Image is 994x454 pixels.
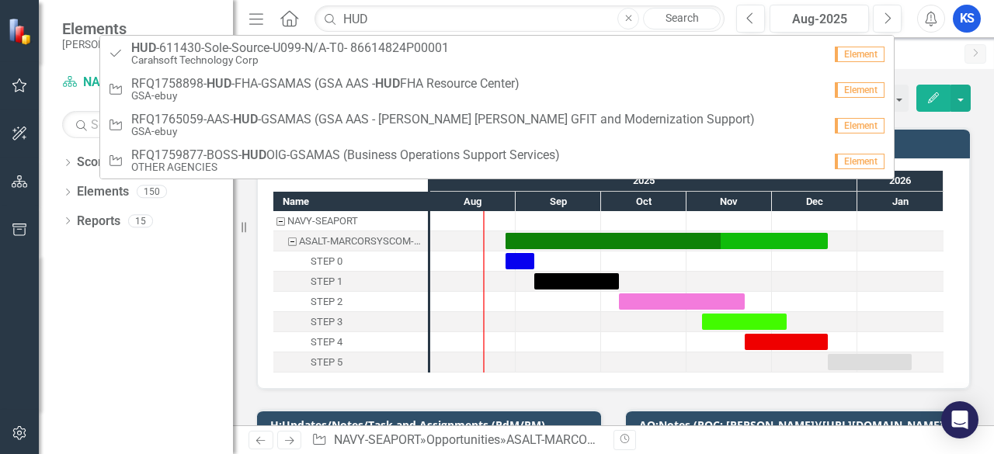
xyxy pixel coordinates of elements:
[273,332,428,352] div: STEP 4
[828,354,912,370] div: Task: Start date: 2025-12-21 End date: 2026-01-20
[131,90,520,102] small: GSA-ebuy
[273,231,428,251] div: Task: Start date: 2025-08-28 End date: 2025-12-21
[128,214,153,227] div: 15
[273,211,428,231] div: Task: NAVY-SEAPORT Start date: 2025-08-28 End date: 2025-08-29
[643,8,721,29] a: Search
[100,71,894,107] a: RFQ1758898--FHA-GSAMAS (GSA AAS -HUDFHA Resource Center)GSA-ebuyElement
[137,185,167,199] div: 150
[62,74,217,92] a: NAVY-SEAPORT
[273,352,428,373] div: STEP 5
[273,292,428,312] div: Task: Start date: 2025-10-07 End date: 2025-11-21
[77,183,129,201] a: Elements
[233,112,258,126] strong: HUD
[62,38,200,50] small: [PERSON_NAME] Companies
[534,273,619,289] div: Task: Start date: 2025-09-07 End date: 2025-10-07
[273,272,428,292] div: Task: Start date: 2025-09-07 End date: 2025-10-07
[311,251,342,272] div: STEP 0
[131,161,560,173] small: OTHER AGENCIES
[835,47,885,62] span: Element
[273,332,428,352] div: Task: Start date: 2025-11-21 End date: 2025-12-21
[100,107,894,143] a: RFQ1765059-AAS-HUD-GSAMAS (GSA AAS - [PERSON_NAME] [PERSON_NAME] GFIT and Modernization Support)G...
[273,352,428,373] div: Task: Start date: 2025-12-21 End date: 2026-01-20
[506,233,828,249] div: Task: Start date: 2025-08-28 End date: 2025-12-21
[62,111,217,138] input: Search Below...
[430,171,857,191] div: 2025
[857,192,944,212] div: Jan
[941,401,978,438] div: Open Intercom Messenger
[131,113,755,126] span: RFQ1765059-AAS- -GSAMAS (GSA AAS - [PERSON_NAME] [PERSON_NAME] GFIT and Modernization Support)
[857,171,944,191] div: 2026
[62,19,200,38] span: Elements
[601,192,686,212] div: Oct
[311,352,342,373] div: STEP 5
[375,76,400,91] strong: HUD
[702,314,787,330] div: Task: Start date: 2025-11-06 End date: 2025-12-06
[311,272,342,292] div: STEP 1
[77,154,141,172] a: Scorecards
[77,213,120,230] a: Reports
[835,154,885,169] span: Element
[131,41,449,55] span: -611430-Sole-Source-U099-N/A-T0- 86614824P00001
[273,192,428,211] div: Name
[772,192,857,212] div: Dec
[426,432,500,447] a: Opportunities
[315,5,725,33] input: Search ClearPoint...
[311,312,342,332] div: STEP 3
[273,211,428,231] div: NAVY-SEAPORT
[131,126,755,137] small: GSA-ebuy
[775,10,864,29] div: Aug-2025
[270,419,593,431] h3: H:Updates/Notes/Task and Assignments (PdM/PM)
[311,332,342,352] div: STEP 4
[100,36,894,71] a: -611430-Sole-Source-U099-N/A-T0- 86614824P00001Carahsoft Technology CorpElement
[516,192,601,212] div: Sep
[100,143,894,178] a: RFQ1759877-BOSS-HUDOIG-GSAMAS (Business Operations Support Services)OTHER AGENCIESElement
[745,334,828,350] div: Task: Start date: 2025-11-21 End date: 2025-12-21
[430,192,516,212] div: Aug
[273,272,428,292] div: STEP 1
[311,292,342,312] div: STEP 2
[287,211,358,231] div: NAVY-SEAPORT
[506,253,534,269] div: Task: Start date: 2025-08-28 End date: 2025-09-07
[8,17,35,44] img: ClearPoint Strategy
[273,231,428,251] div: ASALT-MARCORSYSCOM-SEAPORT-254866 (ADVANCED SMALL ARMS LETHALITY TRAINER ASALT TRAINING SERVICES ...
[131,77,520,91] span: RFQ1758898- -FHA-GSAMAS (GSA AAS - FHA Resource Center)
[311,431,602,449] div: » »
[273,251,428,272] div: STEP 0
[953,5,981,33] button: KS
[131,148,560,162] span: RFQ1759877-BOSS- OIG-GSAMAS (Business Operations Support Services)
[619,293,745,310] div: Task: Start date: 2025-10-07 End date: 2025-11-21
[835,118,885,133] span: Element
[273,251,428,272] div: Task: Start date: 2025-08-28 End date: 2025-09-07
[299,231,423,251] div: ASALT-MARCORSYSCOM-SEAPORT-254866 (ADVANCED SMALL ARMS LETHALITY TRAINER ASALT TRAINING SERVICES ...
[242,147,266,162] strong: HUD
[835,82,885,98] span: Element
[131,54,449,66] small: Carahsoft Technology Corp
[639,419,962,431] h3: AQ:Notes (POC: [PERSON_NAME])([URL][DOMAIN_NAME])
[770,5,869,33] button: Aug-2025
[273,312,428,332] div: STEP 3
[686,192,772,212] div: Nov
[273,292,428,312] div: STEP 2
[273,312,428,332] div: Task: Start date: 2025-11-06 End date: 2025-12-06
[334,432,420,447] a: NAVY-SEAPORT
